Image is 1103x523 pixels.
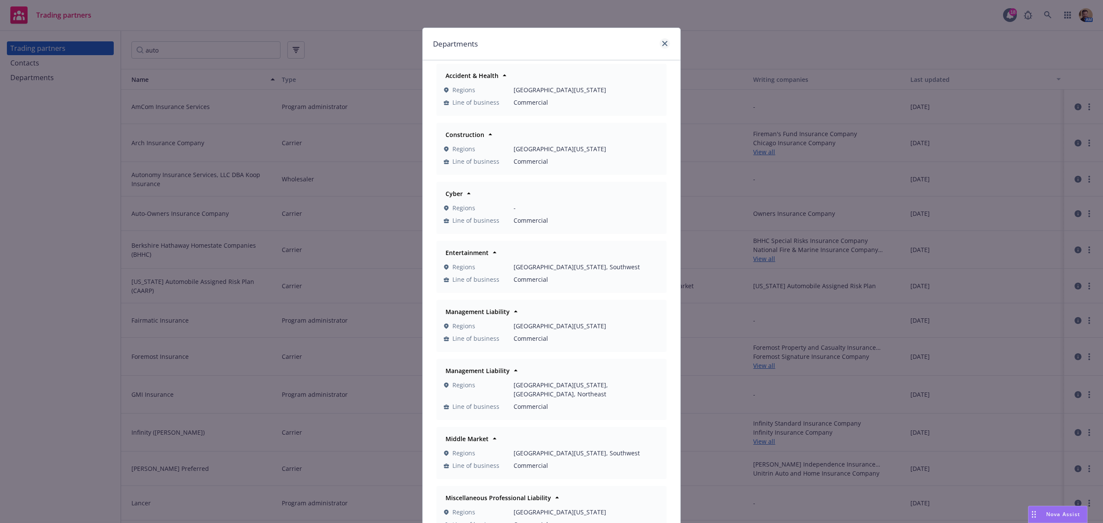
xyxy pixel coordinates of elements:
[446,367,510,375] strong: Management Liability
[452,334,499,343] span: Line of business
[452,321,475,330] span: Regions
[452,144,475,153] span: Regions
[446,190,463,198] strong: Cyber
[446,249,489,257] strong: Entertainment
[514,262,659,271] span: [GEOGRAPHIC_DATA][US_STATE], Southwest
[452,85,475,94] span: Regions
[452,507,475,517] span: Regions
[452,448,475,458] span: Regions
[514,334,659,343] span: Commercial
[514,402,659,411] span: Commercial
[514,144,659,153] span: [GEOGRAPHIC_DATA][US_STATE]
[514,98,659,107] span: Commercial
[1046,511,1080,518] span: Nova Assist
[452,157,499,166] span: Line of business
[452,216,499,225] span: Line of business
[446,308,510,316] strong: Management Liability
[514,321,659,330] span: [GEOGRAPHIC_DATA][US_STATE]
[514,216,659,225] span: Commercial
[452,461,499,470] span: Line of business
[514,157,659,166] span: Commercial
[433,38,478,50] h1: Departments
[446,72,499,80] strong: Accident & Health
[660,38,670,49] a: close
[452,402,499,411] span: Line of business
[452,203,475,212] span: Regions
[514,461,659,470] span: Commercial
[452,275,499,284] span: Line of business
[514,380,659,398] span: [GEOGRAPHIC_DATA][US_STATE], [GEOGRAPHIC_DATA], Northeast
[446,435,489,443] strong: Middle Market
[514,203,659,212] span: -
[452,262,475,271] span: Regions
[514,85,659,94] span: [GEOGRAPHIC_DATA][US_STATE]
[446,131,484,139] strong: Construction
[452,98,499,107] span: Line of business
[1028,506,1087,523] button: Nova Assist
[514,448,659,458] span: [GEOGRAPHIC_DATA][US_STATE], Southwest
[514,275,659,284] span: Commercial
[1028,506,1039,523] div: Drag to move
[452,380,475,389] span: Regions
[446,494,551,502] strong: Miscellaneous Professional Liability
[514,507,659,517] span: [GEOGRAPHIC_DATA][US_STATE]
